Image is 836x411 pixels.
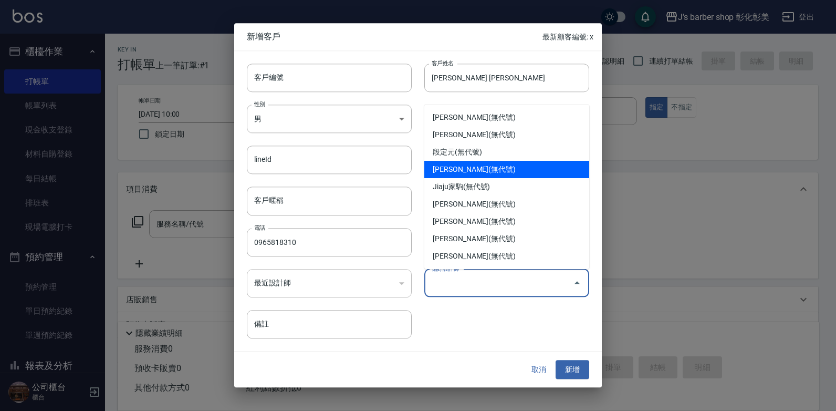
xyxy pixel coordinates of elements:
[556,360,589,379] button: 新增
[542,32,593,43] p: 最新顧客編號: x
[569,275,586,292] button: Close
[522,360,556,379] button: 取消
[247,32,542,42] span: 新增客戶
[424,161,589,178] li: [PERSON_NAME](無代號)
[424,109,589,126] li: [PERSON_NAME](無代號)
[424,126,589,143] li: [PERSON_NAME](無代號)
[432,264,459,272] label: 偏好設計師
[424,213,589,230] li: [PERSON_NAME](無代號)
[424,196,589,213] li: [PERSON_NAME](無代號)
[424,178,589,196] li: Jiaju家駒(無代號)
[424,143,589,161] li: 段定元(無代號)
[424,230,589,248] li: [PERSON_NAME](無代號)
[247,105,412,133] div: 男
[254,100,265,108] label: 性別
[254,223,265,231] label: 電話
[424,248,589,265] li: [PERSON_NAME](無代號)
[432,59,454,67] label: 客戶姓名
